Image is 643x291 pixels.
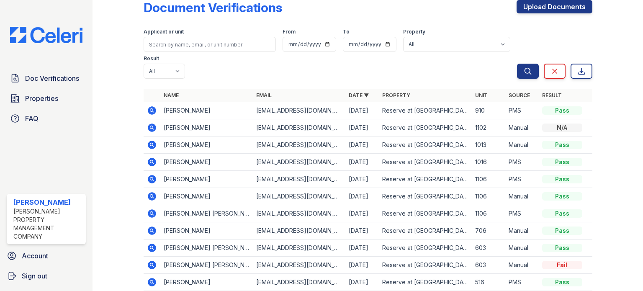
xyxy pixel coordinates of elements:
td: Manual [505,257,539,274]
td: [EMAIL_ADDRESS][DOMAIN_NAME] [253,257,345,274]
a: Date ▼ [349,92,369,98]
td: [PERSON_NAME] [160,154,253,171]
td: [DATE] [345,222,379,239]
td: [DATE] [345,136,379,154]
td: [DATE] [345,102,379,119]
td: [EMAIL_ADDRESS][DOMAIN_NAME] [253,119,345,136]
td: [EMAIL_ADDRESS][DOMAIN_NAME] [253,136,345,154]
td: PMS [505,274,539,291]
td: Manual [505,119,539,136]
div: Fail [542,261,582,269]
td: PMS [505,171,539,188]
a: Result [542,92,562,98]
span: Sign out [22,271,47,281]
a: Properties [7,90,86,107]
td: Reserve at [GEOGRAPHIC_DATA] [379,136,471,154]
td: [DATE] [345,171,379,188]
a: Unit [475,92,488,98]
label: Property [403,28,425,35]
td: Reserve at [GEOGRAPHIC_DATA] [379,205,471,222]
label: From [283,28,296,35]
td: PMS [505,205,539,222]
span: Properties [25,93,58,103]
a: Account [3,247,89,264]
td: Reserve at [GEOGRAPHIC_DATA] [379,102,471,119]
div: [PERSON_NAME] [13,197,82,207]
td: [EMAIL_ADDRESS][DOMAIN_NAME] [253,239,345,257]
td: Reserve at [GEOGRAPHIC_DATA] [379,257,471,274]
a: Property [382,92,410,98]
td: [PERSON_NAME] [160,136,253,154]
td: Reserve at [GEOGRAPHIC_DATA] [379,239,471,257]
td: PMS [505,154,539,171]
span: Doc Verifications [25,73,79,83]
td: [DATE] [345,239,379,257]
div: N/A [542,124,582,132]
span: FAQ [25,113,39,124]
td: [DATE] [345,205,379,222]
div: Pass [542,244,582,252]
td: Manual [505,222,539,239]
td: 1013 [472,136,505,154]
td: 603 [472,257,505,274]
div: Pass [542,209,582,218]
td: [PERSON_NAME] [PERSON_NAME] [160,257,253,274]
td: [DATE] [345,119,379,136]
td: [EMAIL_ADDRESS][DOMAIN_NAME] [253,274,345,291]
div: [PERSON_NAME] Property Management Company [13,207,82,241]
td: [EMAIL_ADDRESS][DOMAIN_NAME] [253,188,345,205]
div: Pass [542,227,582,235]
td: 1106 [472,171,505,188]
a: FAQ [7,110,86,127]
td: [PERSON_NAME] [160,274,253,291]
td: Reserve at [GEOGRAPHIC_DATA] [379,188,471,205]
td: Reserve at [GEOGRAPHIC_DATA] [379,154,471,171]
td: Manual [505,239,539,257]
div: Pass [542,192,582,201]
label: Result [144,55,159,62]
td: 1106 [472,188,505,205]
td: [EMAIL_ADDRESS][DOMAIN_NAME] [253,205,345,222]
div: Pass [542,106,582,115]
td: [PERSON_NAME] [160,119,253,136]
td: PMS [505,102,539,119]
a: Name [164,92,179,98]
td: [DATE] [345,188,379,205]
td: Reserve at [GEOGRAPHIC_DATA] [379,274,471,291]
td: [EMAIL_ADDRESS][DOMAIN_NAME] [253,154,345,171]
td: [DATE] [345,274,379,291]
div: Pass [542,278,582,286]
td: 1016 [472,154,505,171]
td: Reserve at [GEOGRAPHIC_DATA] [379,119,471,136]
td: [EMAIL_ADDRESS][DOMAIN_NAME] [253,222,345,239]
td: [PERSON_NAME] [PERSON_NAME] [160,239,253,257]
td: [PERSON_NAME] [160,102,253,119]
td: 706 [472,222,505,239]
div: Pass [542,158,582,166]
td: Reserve at [GEOGRAPHIC_DATA] [379,222,471,239]
label: Applicant or unit [144,28,184,35]
a: Email [256,92,272,98]
td: Manual [505,188,539,205]
td: [PERSON_NAME] [PERSON_NAME] [160,205,253,222]
td: [PERSON_NAME] [160,171,253,188]
div: Pass [542,141,582,149]
td: [DATE] [345,154,379,171]
a: Source [509,92,530,98]
span: Account [22,251,48,261]
label: To [343,28,350,35]
td: [PERSON_NAME] [160,222,253,239]
td: [EMAIL_ADDRESS][DOMAIN_NAME] [253,102,345,119]
td: Manual [505,136,539,154]
a: Sign out [3,268,89,284]
a: Doc Verifications [7,70,86,87]
td: 516 [472,274,505,291]
td: [PERSON_NAME] [160,188,253,205]
div: Pass [542,175,582,183]
td: [EMAIL_ADDRESS][DOMAIN_NAME] [253,171,345,188]
td: Reserve at [GEOGRAPHIC_DATA] [379,171,471,188]
td: 1106 [472,205,505,222]
td: 1102 [472,119,505,136]
td: 603 [472,239,505,257]
img: CE_Logo_Blue-a8612792a0a2168367f1c8372b55b34899dd931a85d93a1a3d3e32e68fde9ad4.png [3,27,89,43]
